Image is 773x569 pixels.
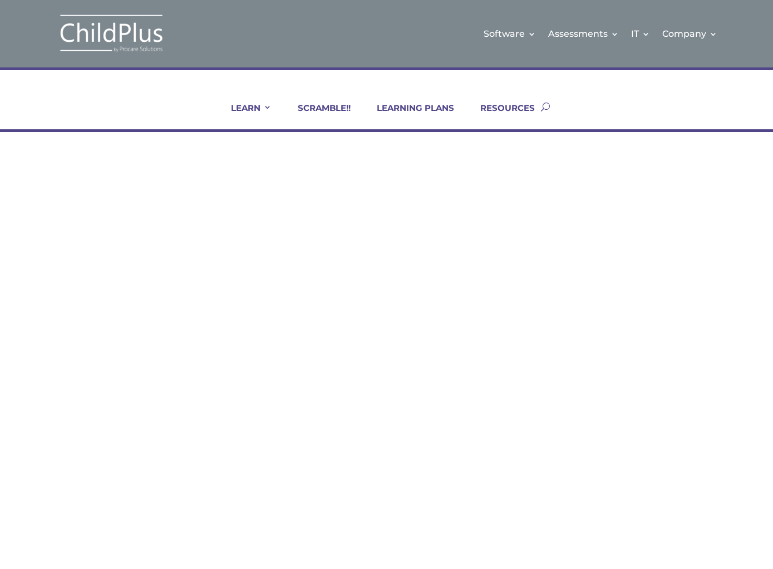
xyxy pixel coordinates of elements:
a: LEARNING PLANS [363,103,454,129]
a: Company [662,11,717,56]
a: SCRAMBLE!! [284,103,351,129]
a: RESOURCES [466,103,535,129]
a: Software [484,11,536,56]
a: IT [631,11,650,56]
a: Assessments [548,11,619,56]
a: LEARN [217,103,272,129]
